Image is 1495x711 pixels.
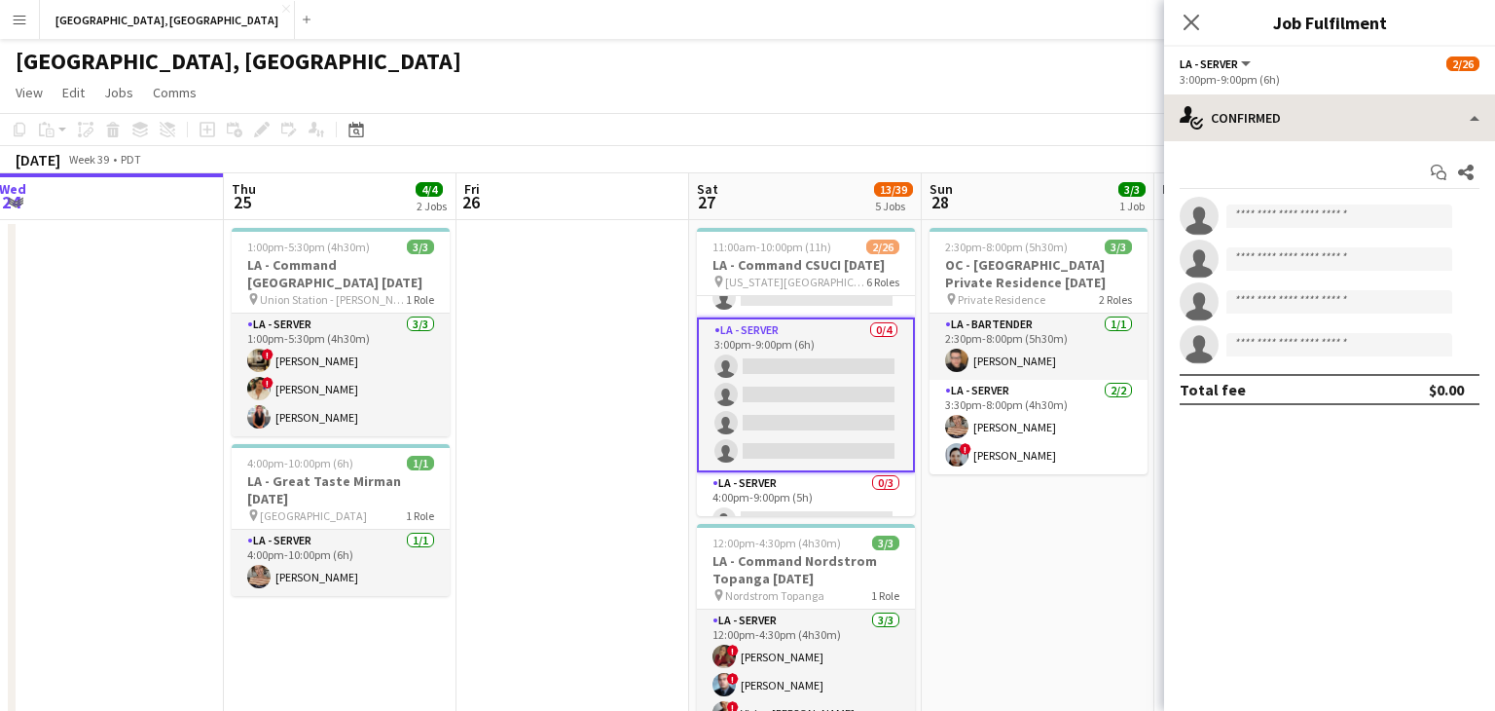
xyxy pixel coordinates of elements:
[247,240,370,254] span: 1:00pm-5:30pm (4h30m)
[406,508,434,523] span: 1 Role
[64,152,113,167] span: Week 39
[945,240,1068,254] span: 2:30pm-8:00pm (5h30m)
[464,180,480,198] span: Fri
[1164,94,1495,141] div: Confirmed
[875,199,912,213] div: 5 Jobs
[697,318,915,472] app-card-role: LA - Server0/43:00pm-9:00pm (6h)
[260,292,406,307] span: Union Station - [PERSON_NAME]
[1180,56,1254,71] button: LA - Server
[697,552,915,587] h3: LA - Command Nordstrom Topanga [DATE]
[727,673,739,685] span: !
[872,536,899,550] span: 3/3
[232,530,450,596] app-card-role: LA - Server1/14:00pm-10:00pm (6h)[PERSON_NAME]
[232,314,450,436] app-card-role: LA - Server3/31:00pm-5:30pm (4h30m)![PERSON_NAME]![PERSON_NAME][PERSON_NAME]
[1162,180,1187,198] span: Mon
[866,275,899,289] span: 6 Roles
[697,472,915,595] app-card-role: LA - Server0/34:00pm-9:00pm (5h)
[697,228,915,516] app-job-card: 11:00am-10:00pm (11h)2/26LA - Command CSUCI [DATE] [US_STATE][GEOGRAPHIC_DATA]6 RolesLA - Server1...
[725,275,866,289] span: [US_STATE][GEOGRAPHIC_DATA]
[1180,380,1246,399] div: Total fee
[232,256,450,291] h3: LA - Command [GEOGRAPHIC_DATA] [DATE]
[871,588,899,603] span: 1 Role
[8,80,51,105] a: View
[407,456,434,470] span: 1/1
[262,349,273,360] span: !
[958,292,1045,307] span: Private Residence
[930,380,1148,474] app-card-role: LA - Server2/23:30pm-8:00pm (4h30m)[PERSON_NAME]![PERSON_NAME]
[247,456,353,470] span: 4:00pm-10:00pm (6h)
[232,180,256,198] span: Thu
[866,240,899,254] span: 2/26
[727,645,739,656] span: !
[927,191,953,213] span: 28
[874,182,913,197] span: 13/39
[694,191,718,213] span: 27
[930,314,1148,380] app-card-role: LA - Bartender1/12:30pm-8:00pm (5h30m)[PERSON_NAME]
[406,292,434,307] span: 1 Role
[62,84,85,101] span: Edit
[260,508,367,523] span: [GEOGRAPHIC_DATA]
[16,150,60,169] div: [DATE]
[407,240,434,254] span: 3/3
[96,80,141,105] a: Jobs
[153,84,197,101] span: Comms
[145,80,204,105] a: Comms
[229,191,256,213] span: 25
[232,472,450,507] h3: LA - Great Taste Mirman [DATE]
[104,84,133,101] span: Jobs
[1105,240,1132,254] span: 3/3
[1180,72,1479,87] div: 3:00pm-9:00pm (6h)
[1118,182,1146,197] span: 3/3
[16,84,43,101] span: View
[232,444,450,596] app-job-card: 4:00pm-10:00pm (6h)1/1LA - Great Taste Mirman [DATE] [GEOGRAPHIC_DATA]1 RoleLA - Server1/14:00pm-...
[417,199,447,213] div: 2 Jobs
[1180,56,1238,71] span: LA - Server
[725,588,824,603] span: Nordstrom Topanga
[40,1,295,39] button: [GEOGRAPHIC_DATA], [GEOGRAPHIC_DATA]
[1099,292,1132,307] span: 2 Roles
[262,377,273,389] span: !
[16,47,461,76] h1: [GEOGRAPHIC_DATA], [GEOGRAPHIC_DATA]
[930,256,1148,291] h3: OC - [GEOGRAPHIC_DATA] Private Residence [DATE]
[1119,199,1145,213] div: 1 Job
[1159,191,1187,213] span: 29
[697,180,718,198] span: Sat
[55,80,92,105] a: Edit
[461,191,480,213] span: 26
[416,182,443,197] span: 4/4
[1164,10,1495,35] h3: Job Fulfilment
[232,228,450,436] app-job-card: 1:00pm-5:30pm (4h30m)3/3LA - Command [GEOGRAPHIC_DATA] [DATE] Union Station - [PERSON_NAME]1 Role...
[1429,380,1464,399] div: $0.00
[1446,56,1479,71] span: 2/26
[712,240,831,254] span: 11:00am-10:00pm (11h)
[930,180,953,198] span: Sun
[697,256,915,274] h3: LA - Command CSUCI [DATE]
[712,536,841,550] span: 12:00pm-4:30pm (4h30m)
[960,443,971,455] span: !
[121,152,141,167] div: PDT
[930,228,1148,474] app-job-card: 2:30pm-8:00pm (5h30m)3/3OC - [GEOGRAPHIC_DATA] Private Residence [DATE] Private Residence2 RolesL...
